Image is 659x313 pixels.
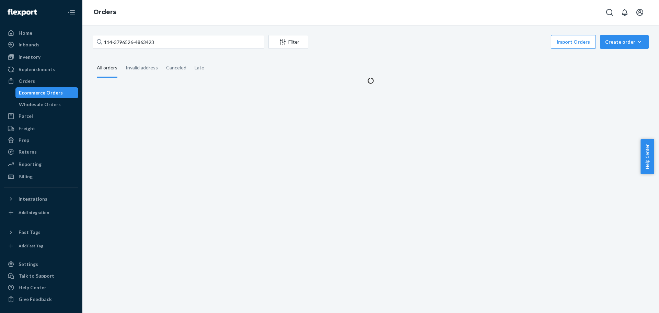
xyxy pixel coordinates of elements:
[19,66,55,73] div: Replenishments
[605,38,644,45] div: Create order
[4,294,78,305] button: Give Feedback
[15,99,79,110] a: Wholesale Orders
[4,123,78,134] a: Freight
[618,5,632,19] button: Open notifications
[551,35,596,49] button: Import Orders
[4,282,78,293] a: Help Center
[19,89,63,96] div: Ecommerce Orders
[195,59,204,77] div: Late
[88,2,122,22] ol: breadcrumbs
[4,171,78,182] a: Billing
[93,8,116,16] a: Orders
[19,148,37,155] div: Returns
[65,5,78,19] button: Close Navigation
[4,227,78,238] button: Fast Tags
[19,284,46,291] div: Help Center
[268,35,308,49] button: Filter
[19,41,39,48] div: Inbounds
[19,195,47,202] div: Integrations
[19,125,35,132] div: Freight
[19,137,29,144] div: Prep
[4,111,78,122] a: Parcel
[19,261,38,268] div: Settings
[4,259,78,270] a: Settings
[4,39,78,50] a: Inbounds
[19,296,52,303] div: Give Feedback
[269,38,308,45] div: Filter
[4,270,78,281] button: Talk to Support
[19,272,54,279] div: Talk to Support
[4,76,78,87] a: Orders
[615,292,652,310] iframe: Opens a widget where you can chat to one of our agents
[4,135,78,146] a: Prep
[19,101,61,108] div: Wholesale Orders
[15,87,79,98] a: Ecommerce Orders
[97,59,117,78] div: All orders
[166,59,186,77] div: Canceled
[19,243,43,249] div: Add Fast Tag
[19,30,32,36] div: Home
[19,210,49,215] div: Add Integration
[633,5,647,19] button: Open account menu
[19,173,33,180] div: Billing
[19,113,33,120] div: Parcel
[4,146,78,157] a: Returns
[600,35,649,49] button: Create order
[19,54,41,60] div: Inventory
[19,78,35,85] div: Orders
[4,193,78,204] button: Integrations
[4,27,78,38] a: Home
[4,207,78,218] a: Add Integration
[603,5,616,19] button: Open Search Box
[4,241,78,251] a: Add Fast Tag
[4,159,78,170] a: Reporting
[19,229,41,236] div: Fast Tags
[4,64,78,75] a: Replenishments
[640,139,654,174] button: Help Center
[8,9,37,16] img: Flexport logo
[126,59,158,77] div: Invalid address
[93,35,264,49] input: Search orders
[19,161,42,168] div: Reporting
[4,52,78,63] a: Inventory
